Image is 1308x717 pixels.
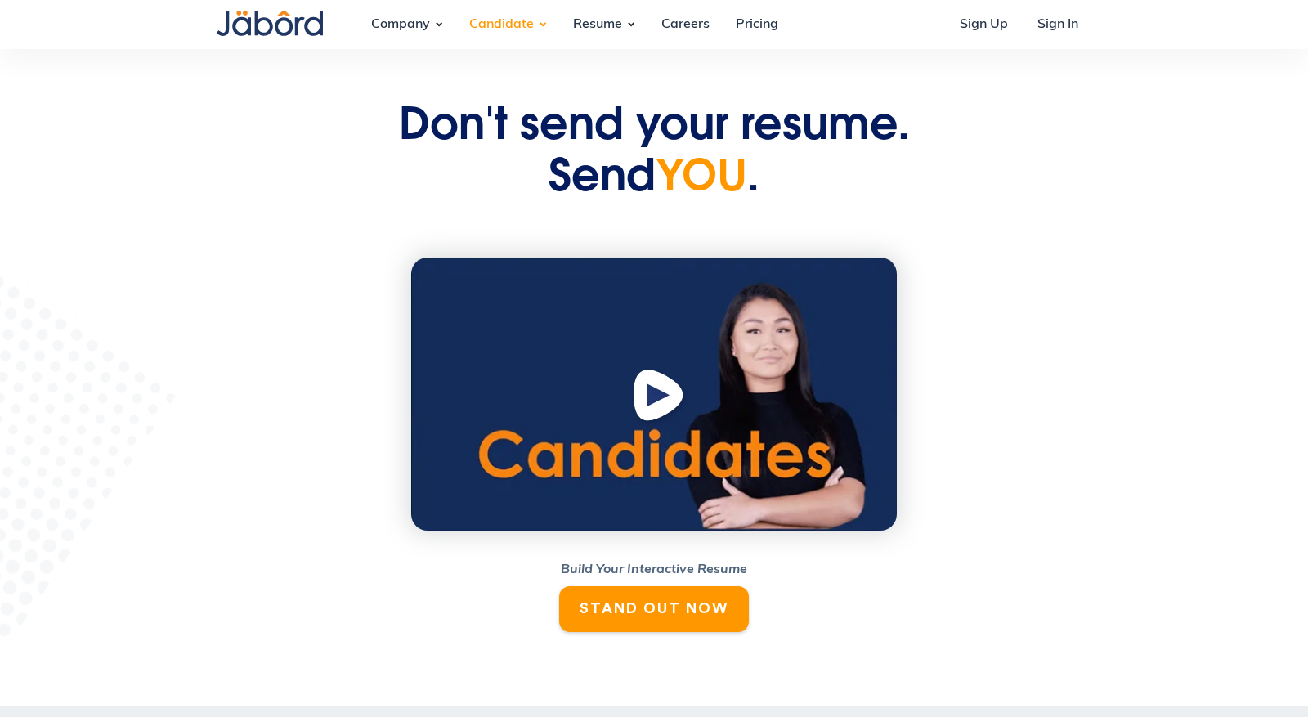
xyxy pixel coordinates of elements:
a: STAND OUT NOW [559,586,749,631]
img: Candidate Thumbnail [411,258,897,531]
h1: Don't send your resume. Send . [368,105,940,205]
a: Careers [648,2,723,47]
div: Candidate [456,2,547,47]
a: Pricing [723,2,791,47]
div: Company [358,2,443,47]
span: YOU [656,155,747,199]
h5: Build Your Interactive Resume [559,560,749,580]
a: Sign In [1024,2,1091,47]
img: Play Button [629,367,692,431]
div: Resume [560,2,635,47]
a: Sign Up [947,2,1021,47]
img: Jabord [217,11,323,36]
a: open lightbox [411,258,897,531]
div: STAND OUT NOW [580,599,728,618]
